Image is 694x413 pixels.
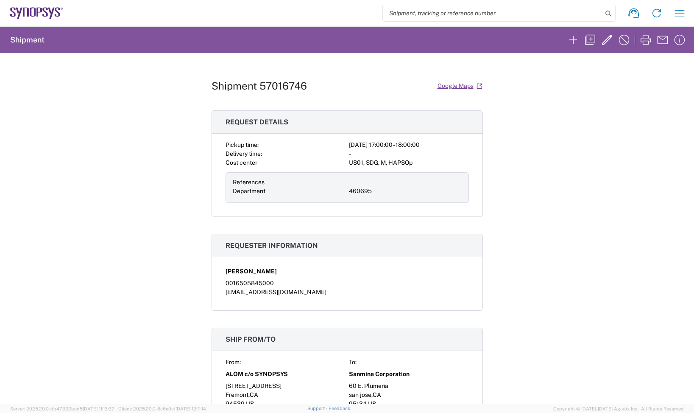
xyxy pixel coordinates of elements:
[226,279,469,288] div: 0016505845000
[250,391,258,398] span: CA
[226,118,288,126] span: Request details
[226,288,469,297] div: [EMAIL_ADDRESS][DOMAIN_NAME]
[83,406,114,411] span: [DATE] 11:13:37
[233,179,265,185] span: References
[349,140,469,149] div: [DATE] 17:00:00 - 18:00:00
[371,391,373,398] span: ,
[245,400,246,407] span: ,
[226,267,277,276] span: [PERSON_NAME]
[248,391,250,398] span: ,
[176,406,206,411] span: [DATE] 12:11:14
[10,35,45,45] h2: Shipment
[437,79,483,93] a: Google Maps
[349,400,367,407] span: 95134
[226,242,318,250] span: Requester information
[226,370,288,379] span: ALOM c/o SYNOPSYS
[367,400,368,407] span: ,
[226,159,257,166] span: Cost center
[226,335,276,343] span: Ship from/to
[553,405,684,413] span: Copyright © [DATE]-[DATE] Agistix Inc., All Rights Reserved
[349,149,469,158] div: -
[383,5,602,21] input: Shipment, tracking or reference number
[246,400,254,407] span: US
[349,382,469,391] div: 60 E. Plumeria
[329,406,350,411] a: Feedback
[226,391,248,398] span: Fremont
[226,141,259,148] span: Pickup time:
[118,406,206,411] span: Client: 2025.20.0-8c6e0cf
[226,400,245,407] span: 94539
[349,158,469,167] div: US01, SDG, M, HAPSOp
[349,359,357,365] span: To:
[349,370,410,379] span: Sanmina Corporation
[226,359,241,365] span: From:
[226,382,346,391] div: [STREET_ADDRESS]
[212,80,307,92] h1: Shipment 57016746
[373,391,381,398] span: CA
[368,400,376,407] span: US
[226,150,262,157] span: Delivery time:
[307,406,329,411] a: Support
[10,406,114,411] span: Server: 2025.20.0-db47332bad5
[349,187,462,196] div: 460695
[233,187,346,196] div: Department
[349,391,371,398] span: san jose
